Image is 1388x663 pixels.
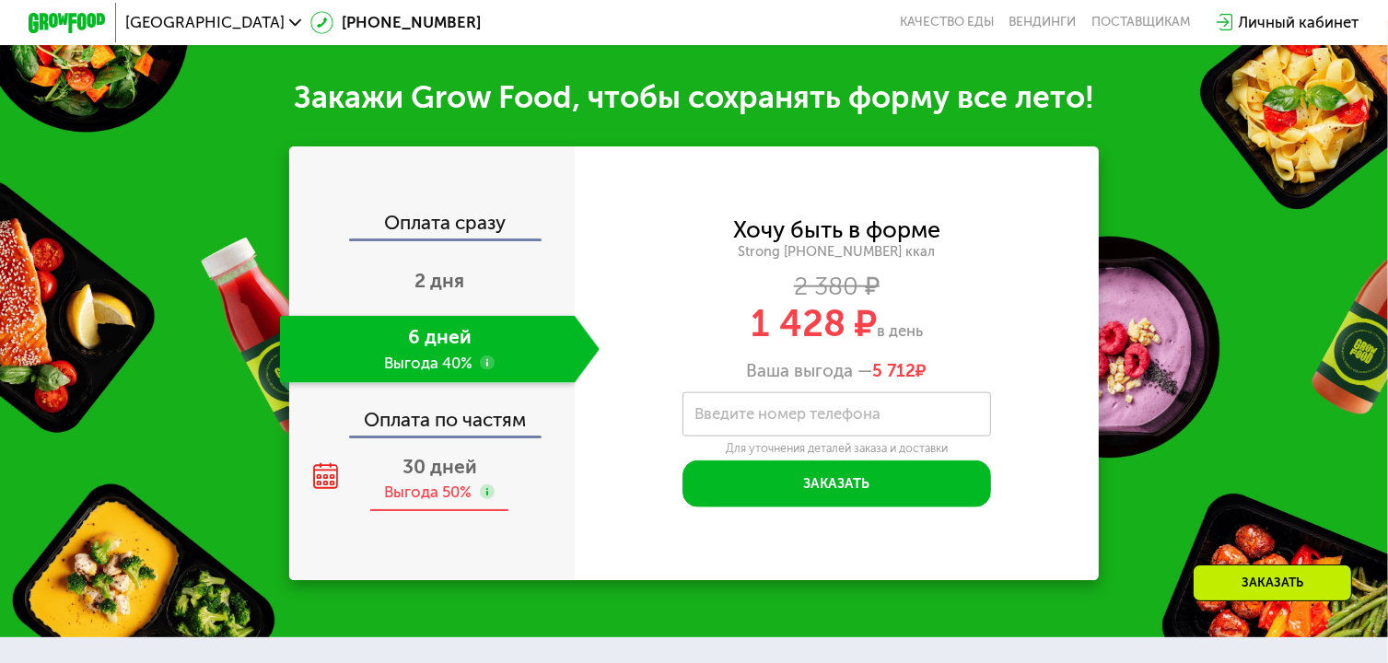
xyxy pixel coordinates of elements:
[751,302,877,345] span: 1 428 ₽
[384,482,472,503] div: Выгода 50%
[291,214,575,238] div: Оплата сразу
[900,15,994,30] a: Качество еды
[1239,11,1359,34] div: Личный кабинет
[1193,564,1352,601] div: Заказать
[575,243,1099,261] div: Strong [PHONE_NUMBER] ккал
[872,360,927,381] span: ₽
[125,15,285,30] span: [GEOGRAPHIC_DATA]
[291,391,575,436] div: Оплата по частям
[877,321,923,340] span: в день
[1009,15,1077,30] a: Вендинги
[682,460,991,506] button: Заказать
[682,441,991,456] div: Для уточнения деталей заказа и доставки
[1091,15,1191,30] div: поставщикам
[414,269,464,292] span: 2 дня
[695,409,881,420] label: Введите номер телефона
[310,11,480,34] a: [PHONE_NUMBER]
[575,275,1099,297] div: 2 380 ₽
[575,360,1099,381] div: Ваша выгода —
[733,219,940,240] div: Хочу быть в форме
[872,360,916,381] span: 5 712
[402,455,477,478] span: 30 дней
